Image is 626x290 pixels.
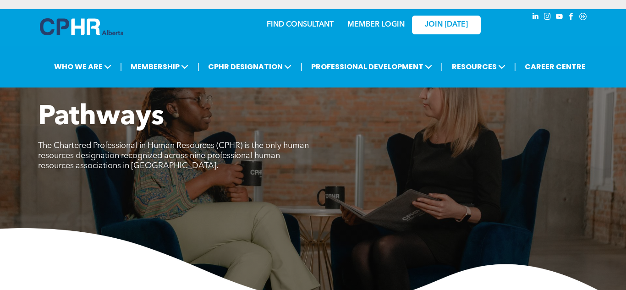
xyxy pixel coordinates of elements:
a: instagram [542,11,552,24]
a: JOIN [DATE] [412,16,481,34]
li: | [514,57,516,76]
span: WHO WE ARE [51,58,114,75]
li: | [120,57,122,76]
li: | [300,57,302,76]
span: The Chartered Professional in Human Resources (CPHR) is the only human resources designation reco... [38,142,309,170]
span: PROFESSIONAL DEVELOPMENT [308,58,435,75]
span: CPHR DESIGNATION [205,58,294,75]
a: Social network [578,11,588,24]
span: RESOURCES [449,58,508,75]
a: FIND CONSULTANT [267,21,334,28]
li: | [441,57,443,76]
a: linkedin [530,11,540,24]
span: MEMBERSHIP [128,58,191,75]
img: A blue and white logo for cp alberta [40,18,123,35]
span: Pathways [38,104,164,131]
a: MEMBER LOGIN [347,21,405,28]
a: facebook [566,11,576,24]
a: youtube [554,11,564,24]
span: JOIN [DATE] [425,21,468,29]
a: CAREER CENTRE [522,58,588,75]
li: | [197,57,199,76]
